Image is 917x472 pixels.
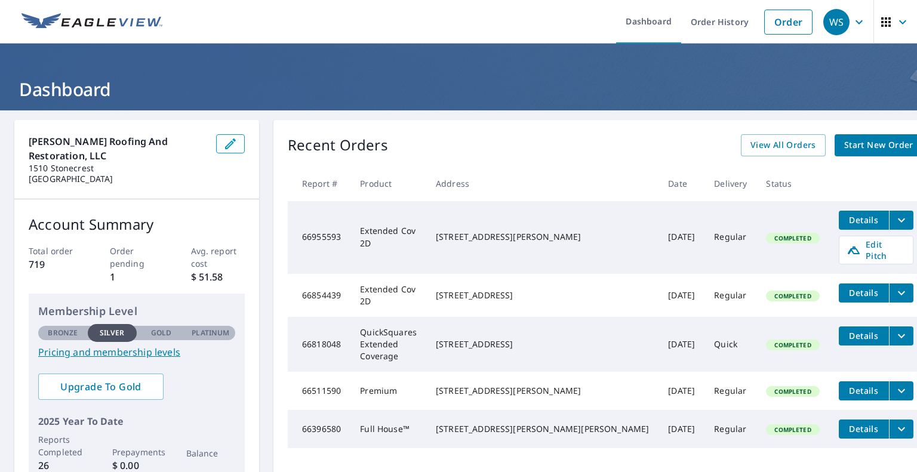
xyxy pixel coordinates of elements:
td: 66396580 [288,410,350,448]
button: detailsBtn-66511590 [839,381,889,400]
td: 66955593 [288,201,350,274]
p: Total order [29,245,83,257]
span: Completed [767,292,818,300]
th: Product [350,166,426,201]
button: detailsBtn-66818048 [839,326,889,345]
h1: Dashboard [14,77,903,101]
th: Status [756,166,829,201]
button: filesDropdownBtn-66396580 [889,419,913,439]
p: Bronze [48,328,78,338]
button: detailsBtn-66396580 [839,419,889,439]
p: 1510 Stonecrest [29,163,207,174]
div: WS [823,9,850,35]
span: Details [846,330,882,341]
div: [STREET_ADDRESS][PERSON_NAME] [436,385,649,397]
span: Completed [767,387,818,396]
p: Reports Completed [38,433,88,458]
p: Recent Orders [288,134,388,156]
p: 1 [110,270,164,284]
span: Details [846,214,882,226]
td: 66854439 [288,274,350,317]
p: Order pending [110,245,164,270]
p: Silver [100,328,125,338]
td: Regular [704,372,756,410]
p: 2025 Year To Date [38,414,235,428]
td: Full House™ [350,410,426,448]
td: Regular [704,410,756,448]
p: Prepayments [112,446,162,458]
button: filesDropdownBtn-66511590 [889,381,913,400]
td: Extended Cov 2D [350,274,426,317]
a: Pricing and membership levels [38,345,235,359]
a: Order [764,10,813,35]
a: Edit Pitch [839,236,913,264]
span: Details [846,423,882,434]
p: Gold [151,328,171,338]
td: Premium [350,372,426,410]
td: Regular [704,201,756,274]
p: Balance [186,447,236,459]
button: detailsBtn-66955593 [839,211,889,230]
div: [STREET_ADDRESS][PERSON_NAME][PERSON_NAME] [436,423,649,435]
p: [PERSON_NAME] Roofing and Restoration, LLC [29,134,207,163]
button: filesDropdownBtn-66955593 [889,211,913,230]
td: Regular [704,274,756,317]
span: Details [846,385,882,396]
p: Membership Level [38,303,235,319]
th: Report # [288,166,350,201]
button: filesDropdownBtn-66854439 [889,283,913,303]
p: Platinum [192,328,229,338]
p: Avg. report cost [191,245,245,270]
p: $ 51.58 [191,270,245,284]
td: 66511590 [288,372,350,410]
td: 66818048 [288,317,350,372]
td: QuickSquares Extended Coverage [350,317,426,372]
span: Upgrade To Gold [48,380,154,393]
span: Start New Order [844,138,913,153]
th: Date [658,166,704,201]
td: [DATE] [658,201,704,274]
a: Upgrade To Gold [38,374,164,400]
div: [STREET_ADDRESS] [436,289,649,301]
div: [STREET_ADDRESS] [436,338,649,350]
span: Edit Pitch [847,239,906,261]
td: [DATE] [658,372,704,410]
span: Completed [767,341,818,349]
span: Completed [767,425,818,434]
button: detailsBtn-66854439 [839,283,889,303]
a: View All Orders [741,134,826,156]
th: Address [426,166,658,201]
button: filesDropdownBtn-66818048 [889,326,913,345]
p: Account Summary [29,214,245,235]
img: EV Logo [21,13,162,31]
div: [STREET_ADDRESS][PERSON_NAME] [436,231,649,243]
td: [DATE] [658,410,704,448]
th: Delivery [704,166,756,201]
td: Quick [704,317,756,372]
span: Completed [767,234,818,242]
span: View All Orders [750,138,816,153]
td: [DATE] [658,274,704,317]
span: Details [846,287,882,298]
td: Extended Cov 2D [350,201,426,274]
td: [DATE] [658,317,704,372]
p: [GEOGRAPHIC_DATA] [29,174,207,184]
p: 719 [29,257,83,272]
